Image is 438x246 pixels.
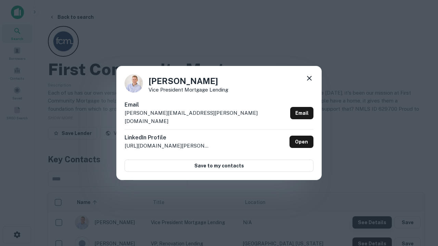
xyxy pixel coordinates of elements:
a: Open [289,136,313,148]
h6: Email [125,101,287,109]
p: [PERSON_NAME][EMAIL_ADDRESS][PERSON_NAME][DOMAIN_NAME] [125,109,287,125]
iframe: Chat Widget [404,169,438,202]
p: [URL][DOMAIN_NAME][PERSON_NAME] [125,142,210,150]
p: Vice President Mortgage Lending [149,87,228,92]
h4: [PERSON_NAME] [149,75,228,87]
a: Email [290,107,313,119]
img: 1520878720083 [125,74,143,93]
button: Save to my contacts [125,160,313,172]
h6: LinkedIn Profile [125,134,210,142]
